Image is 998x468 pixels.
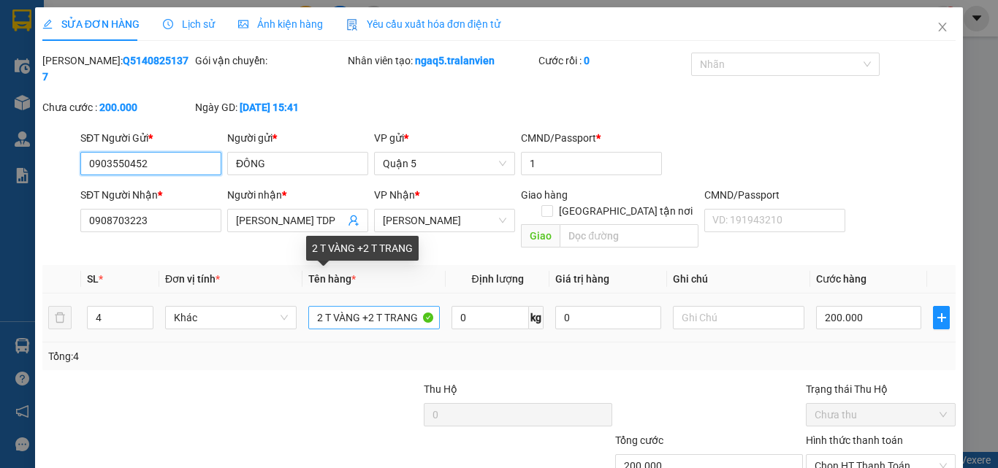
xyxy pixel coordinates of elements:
[99,101,137,113] b: 200.000
[346,19,358,31] img: icon
[308,306,440,329] input: VD: Bàn, Ghế
[42,99,192,115] div: Chưa cước :
[123,55,201,67] b: [DOMAIN_NAME]
[555,273,609,285] span: Giá trị hàng
[163,19,173,29] span: clock-circle
[521,189,568,201] span: Giao hàng
[42,18,140,30] span: SỬA ĐƠN HÀNG
[346,18,500,30] span: Yêu cầu xuất hóa đơn điện tử
[937,21,948,33] span: close
[383,210,506,231] span: Lê Hồng Phong
[816,273,866,285] span: Cước hàng
[42,19,53,29] span: edit
[306,236,419,261] div: 2 T VÀNG +2 T TRANG
[48,348,386,364] div: Tổng: 4
[238,18,323,30] span: Ảnh kiện hàng
[163,18,215,30] span: Lịch sử
[815,404,947,426] span: Chưa thu
[673,306,804,329] input: Ghi Chú
[667,265,810,294] th: Ghi chú
[933,306,950,329] button: plus
[348,53,536,69] div: Nhân viên tạo:
[374,130,515,146] div: VP gửi
[934,312,949,323] span: plus
[308,273,356,285] span: Tên hàng
[195,99,345,115] div: Ngày GD:
[424,383,457,395] span: Thu Hộ
[615,434,663,446] span: Tổng cước
[174,307,288,329] span: Khác
[415,55,495,66] b: ngaq5.tralanvien
[529,306,544,329] span: kg
[90,21,145,166] b: Trà Lan Viên - Gửi khách hàng
[704,187,845,203] div: CMND/Passport
[195,53,345,69] div: Gói vận chuyển:
[553,203,698,219] span: [GEOGRAPHIC_DATA] tận nơi
[806,434,903,446] label: Hình thức thanh toán
[227,187,368,203] div: Người nhận
[80,130,221,146] div: SĐT Người Gửi
[165,273,220,285] span: Đơn vị tính
[584,55,590,66] b: 0
[123,69,201,88] li: (c) 2017
[538,53,688,69] div: Cước rồi :
[806,381,956,397] div: Trạng thái Thu Hộ
[87,273,99,285] span: SL
[48,306,72,329] button: delete
[80,187,221,203] div: SĐT Người Nhận
[227,130,368,146] div: Người gửi
[922,7,963,48] button: Close
[159,18,194,53] img: logo.jpg
[383,153,506,174] span: Quận 5
[471,273,523,285] span: Định lượng
[560,224,698,248] input: Dọc đường
[18,94,53,163] b: Trà Lan Viên
[240,101,299,113] b: [DATE] 15:41
[238,19,248,29] span: picture
[521,130,662,146] div: CMND/Passport
[374,189,415,201] span: VP Nhận
[521,224,560,248] span: Giao
[42,53,192,85] div: [PERSON_NAME]:
[348,215,359,226] span: user-add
